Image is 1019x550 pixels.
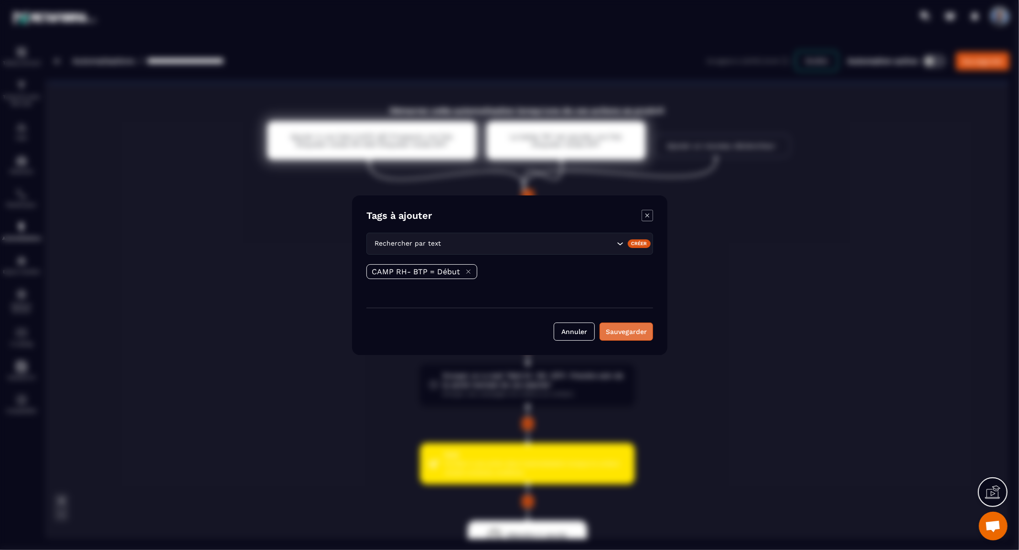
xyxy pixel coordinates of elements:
[372,267,460,276] p: CAMP RH- BTP = Début
[373,238,443,249] span: Rechercher par text
[600,323,653,341] button: Sauvegarder
[366,210,432,223] h4: Tags à ajouter
[979,512,1008,540] div: Ouvrir le chat
[554,323,595,341] button: Annuler
[627,239,651,248] div: Créer
[443,238,614,249] input: Search for option
[366,233,653,255] div: Search for option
